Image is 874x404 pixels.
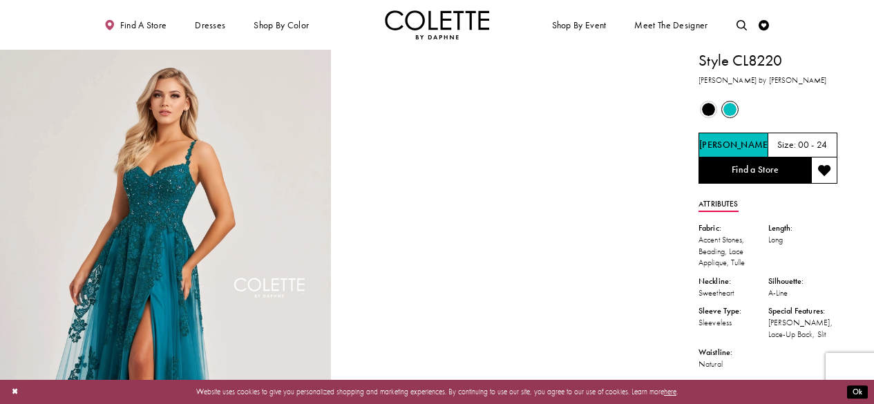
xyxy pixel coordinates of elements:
button: Submit Dialog [847,385,868,398]
video: Style CL8220 Colette by Daphne #1 autoplay loop mute video [336,50,667,215]
button: Close Dialog [6,383,23,401]
div: Sleeve Type: [699,305,768,317]
a: here [664,387,676,396]
div: Neckline: [699,276,768,287]
a: Meet the designer [632,10,711,39]
a: Attributes [699,197,738,212]
h3: [PERSON_NAME] by [PERSON_NAME] [699,75,837,86]
div: Special Features: [768,305,837,317]
div: Waistline: [699,347,768,358]
a: Find a Store [699,157,811,184]
button: Add to wishlist [811,157,837,184]
div: Black [699,99,719,119]
div: Natural [699,358,768,370]
span: Size: [777,140,796,151]
div: Accent Stones, Beading, Lace Applique, Tulle [699,234,768,269]
div: Fabric: [699,222,768,234]
div: [PERSON_NAME], Lace-Up Back, Slit [768,317,837,340]
span: Shop By Event [552,20,607,30]
div: Silhouette: [768,276,837,287]
span: Find a store [120,20,167,30]
div: Jade [720,99,740,119]
a: Visit Home Page [385,10,490,39]
div: Length: [768,222,837,234]
a: Find a store [102,10,169,39]
h1: Style CL8220 [699,50,837,72]
span: Dresses [192,10,228,39]
p: Website uses cookies to give you personalized shopping and marketing experiences. By continuing t... [75,385,799,398]
div: Sleeveless [699,317,768,329]
span: Shop By Event [549,10,609,39]
span: Meet the designer [634,20,707,30]
h5: 00 - 24 [798,140,828,151]
span: Shop by color [251,10,312,39]
a: Check Wishlist [757,10,772,39]
h5: Chosen color [699,140,771,151]
img: Colette by Daphne [385,10,490,39]
a: Toggle search [734,10,750,39]
div: A-Line [768,287,837,299]
span: Dresses [195,20,225,30]
div: Product color controls state depends on size chosen [699,99,837,120]
div: Long [768,234,837,246]
div: Sweetheart [699,287,768,299]
span: Shop by color [254,20,309,30]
